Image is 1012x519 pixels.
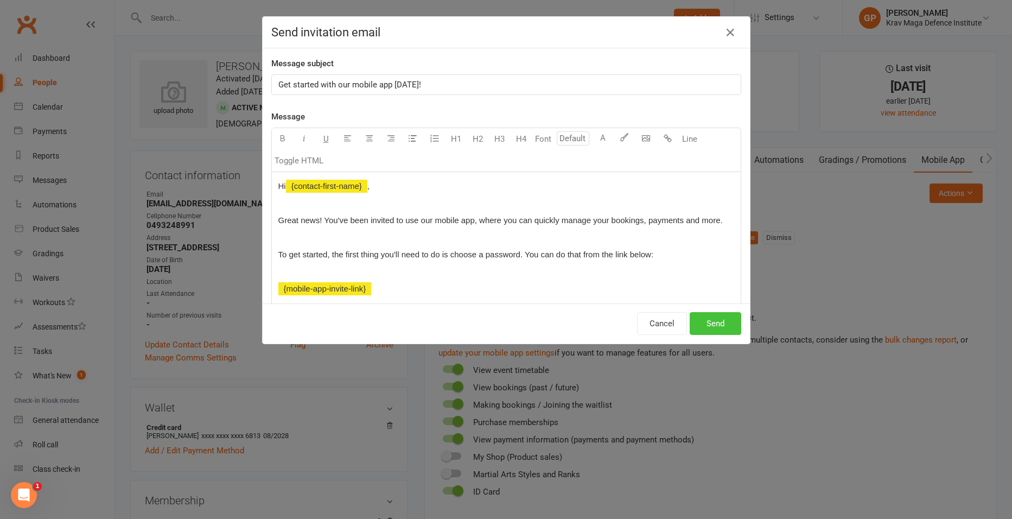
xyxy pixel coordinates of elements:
[511,128,532,150] button: H4
[278,80,421,90] span: Get started with our mobile app [DATE]!
[637,312,687,335] button: Cancel
[489,128,511,150] button: H3
[532,128,554,150] button: Font
[272,150,326,172] button: Toggle HTML
[271,110,305,123] label: Message
[557,131,589,145] input: Default
[467,128,489,150] button: H2
[271,26,741,39] h4: Send invitation email
[445,128,467,150] button: H1
[278,216,723,225] span: Great news! You've been invited to use our mobile app, where you can quickly manage your bookings...
[315,128,337,150] button: U
[278,181,286,191] span: Hi
[679,128,701,150] button: Line
[33,482,42,491] span: 1
[323,134,329,144] span: U
[722,24,739,41] button: Close
[592,128,614,150] button: A
[690,312,741,335] button: Send
[11,482,37,508] iframe: Intercom live chat
[271,57,334,70] label: Message subject
[278,250,654,259] span: To get started, the first thing you'll need to do is choose a password. You can do that from the ...
[367,181,370,191] span: ,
